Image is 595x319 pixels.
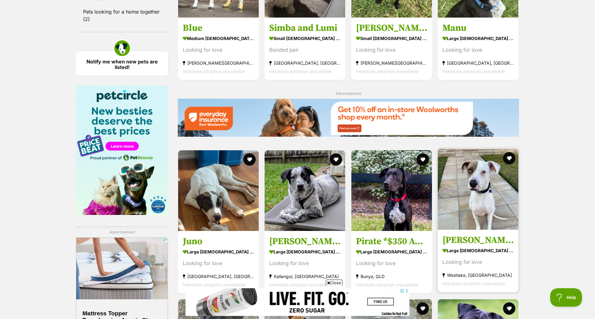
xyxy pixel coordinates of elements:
span: Interstate adoption unavailable [442,281,505,286]
span: Interstate adoption unavailable [356,282,418,287]
a: [PERSON_NAME] small [DEMOGRAPHIC_DATA] Dog Looking for love [PERSON_NAME][GEOGRAPHIC_DATA], [GEOG... [351,18,432,80]
div: Looking for love [442,258,514,266]
h3: Juno [183,236,254,247]
h3: [PERSON_NAME] *$150 Adoption Fee* [442,234,514,246]
img: Everyday Insurance promotional banner [178,99,519,136]
span: Interstate adoption unavailable [269,282,332,287]
a: Blue medium [DEMOGRAPHIC_DATA] Dog Looking for love [PERSON_NAME][GEOGRAPHIC_DATA], [GEOGRAPHIC_D... [178,18,259,80]
strong: large [DEMOGRAPHIC_DATA] Dog [269,247,341,256]
img: Juno - Bull Arab Dog [178,150,259,231]
a: Everyday Insurance promotional banner [178,99,519,138]
img: Fredrik - Australian Cattle Dog [265,150,345,231]
a: Notify me when new pets are listed! [76,51,168,76]
img: Dustin *$150 Adoption Fee* - Bull Arab Dog [438,149,518,230]
button: favourite [417,153,429,166]
div: Looking for love [356,259,427,268]
strong: [PERSON_NAME][GEOGRAPHIC_DATA], [GEOGRAPHIC_DATA] [183,59,254,67]
h3: [PERSON_NAME] [356,22,427,34]
div: Wake up refreshed every morning with cloud-like comfort that transforms any bed. Order [DATE] and... [6,102,86,121]
span: Close [326,280,342,286]
strong: [GEOGRAPHIC_DATA], [GEOGRAPHIC_DATA] [442,59,514,67]
strong: small [DEMOGRAPHIC_DATA] Dog [269,34,341,43]
a: Juno large [DEMOGRAPHIC_DATA] Dog Looking for love [GEOGRAPHIC_DATA], [GEOGRAPHIC_DATA] Interstat... [178,231,259,293]
img: Pet Circle promo banner [76,86,168,215]
span: Interstate adoption unavailable [442,69,505,74]
a: [PERSON_NAME] *$150 Adoption Fee* large [DEMOGRAPHIC_DATA] Dog Looking for love Westlake, [GEOGRA... [438,230,518,292]
a: [PERSON_NAME] large [DEMOGRAPHIC_DATA] Dog Looking for love Kallangur, [GEOGRAPHIC_DATA] Intersta... [265,231,345,293]
div: Looking for love [183,46,254,54]
strong: large [DEMOGRAPHIC_DATA] Dog [442,246,514,255]
strong: medium [DEMOGRAPHIC_DATA] Dog [183,34,254,43]
strong: Westlake, [GEOGRAPHIC_DATA] [442,271,514,279]
div: Looking for love [183,259,254,268]
strong: Kallangur, [GEOGRAPHIC_DATA] [269,272,341,281]
span: Interstate adoption unavailable [183,282,245,287]
a: Manu large [DEMOGRAPHIC_DATA] Dog Looking for love [GEOGRAPHIC_DATA], [GEOGRAPHIC_DATA] Interstat... [438,18,518,80]
h3: Simba and Lumi [269,22,341,34]
h3: [PERSON_NAME] [269,236,341,247]
a: Mattress Topper Transforming Aussie Sleep QualityWake up refreshed every morning with cloud-like ... [0,0,92,134]
button: favourite [243,153,256,166]
div: Looking for love [356,46,427,54]
button: favourite [503,152,515,164]
h3: Pirate *$350 Adoption Fee* [356,236,427,247]
strong: large [DEMOGRAPHIC_DATA] Dog [356,247,427,256]
div: Bonded pair [269,46,341,54]
a: Pets looking for a home together (2) [76,5,168,26]
iframe: Advertisement [186,288,409,316]
button: favourite [503,302,515,315]
a: Pirate *$350 Adoption Fee* large [DEMOGRAPHIC_DATA] Dog Looking for love Bunya, QLD Interstate ad... [351,231,432,293]
b: Super Sleeper Pro [6,127,62,137]
img: 6-b0QAF0o3N9iZDfbKTtGADIM300x300.png [71,127,81,136]
strong: large [DEMOGRAPHIC_DATA] Dog [442,34,514,43]
button: favourite [417,302,429,315]
div: Looking for love [442,46,514,54]
a: Simba and Lumi small [DEMOGRAPHIC_DATA] Dog Bonded pair [GEOGRAPHIC_DATA], [GEOGRAPHIC_DATA] Inte... [265,18,345,80]
strong: Bunya, QLD [356,272,427,281]
h3: Blue [183,22,254,34]
button: favourite [330,153,342,166]
strong: [GEOGRAPHIC_DATA], [GEOGRAPHIC_DATA] [269,59,341,67]
div: Looking for love [269,259,341,268]
iframe: Help Scout Beacon - Open [550,288,583,307]
span: Interstate adoption unavailable [356,69,418,74]
span: Interstate adoption unavailable [269,69,332,74]
img: Pirate *$350 Adoption Fee* - Mastiff x Australian Cattle Dog [351,150,432,231]
span: Advertisement [336,91,361,96]
strong: [GEOGRAPHIC_DATA], [GEOGRAPHIC_DATA] [183,272,254,281]
strong: large [DEMOGRAPHIC_DATA] Dog [183,247,254,256]
strong: [PERSON_NAME][GEOGRAPHIC_DATA], [GEOGRAPHIC_DATA] [356,59,427,67]
div: Mattress Topper Transforming Aussie Sleep Quality [6,73,82,93]
span: Interstate adoption unavailable [183,69,245,74]
img: adchoices.png [87,0,91,4]
span: Sponsored by [6,127,70,137]
h3: Manu [442,22,514,34]
strong: small [DEMOGRAPHIC_DATA] Dog [356,34,427,43]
